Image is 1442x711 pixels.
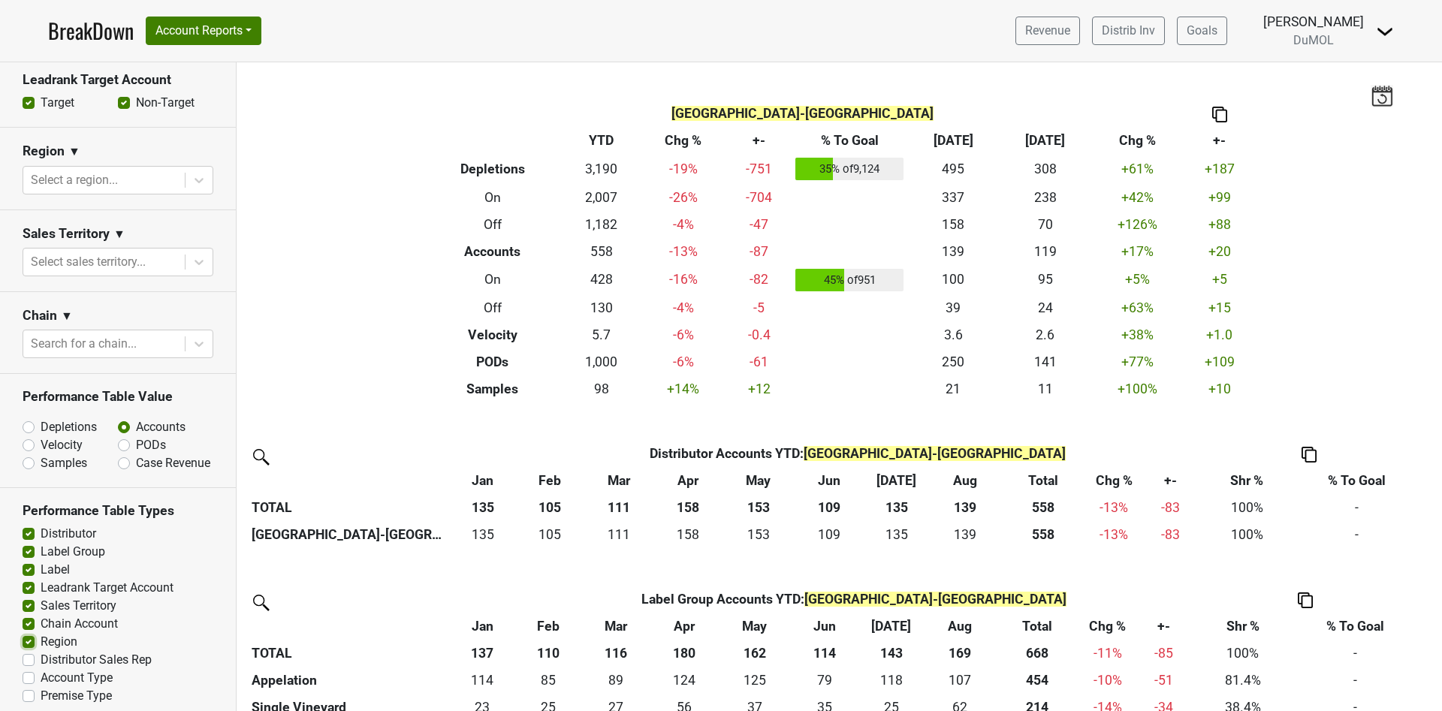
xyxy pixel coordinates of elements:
label: Sales Territory [41,597,116,615]
span: -85 [1154,646,1173,661]
td: +187 [1183,154,1256,184]
span: [GEOGRAPHIC_DATA]-[GEOGRAPHIC_DATA] [671,106,934,121]
div: [PERSON_NAME] [1263,12,1364,32]
td: 98 [563,375,640,402]
th: 135 [449,494,516,521]
th: [DATE] [907,127,999,154]
th: % To Goal: activate to sort column ascending [1295,467,1419,494]
th: Accounts [423,238,563,265]
th: Jun: activate to sort column ascending [795,467,862,494]
label: Chain Account [41,615,118,633]
img: Copy to clipboard [1298,592,1313,608]
th: 109 [795,494,862,521]
td: 111 [584,521,654,548]
td: 85 [516,667,581,694]
th: Total: activate to sort column ascending [995,613,1080,640]
td: 118 [858,667,924,694]
td: +109 [1183,348,1256,375]
h3: Chain [23,308,57,324]
h3: Leadrank Target Account [23,72,213,88]
td: 3,190 [563,154,640,184]
td: 158 [654,521,721,548]
div: 153 [725,525,792,544]
label: Leadrank Target Account [41,579,173,597]
a: Goals [1177,17,1227,45]
th: +-: activate to sort column ascending [1142,467,1199,494]
th: Distributor Accounts YTD : [517,440,1199,467]
th: 111 [584,494,654,521]
div: 158 [658,525,718,544]
td: +77 % [1091,348,1183,375]
h3: Performance Table Types [23,503,213,519]
td: 153 [721,521,795,548]
th: Samples [423,375,563,402]
td: 308 [1000,154,1091,184]
th: +-: activate to sort column ascending [1136,613,1193,640]
td: +42 % [1091,184,1183,211]
th: 137 [449,640,515,667]
td: 11 [1000,375,1091,402]
th: Velocity [423,321,563,348]
td: -87 [726,238,792,265]
td: +61 % [1091,154,1183,184]
td: +38 % [1091,321,1183,348]
th: Chg % [1091,127,1183,154]
span: [GEOGRAPHIC_DATA]-[GEOGRAPHIC_DATA] [804,592,1066,607]
div: 109 [799,525,859,544]
th: &nbsp;: activate to sort column ascending [248,467,449,494]
th: Jul: activate to sort column ascending [858,613,924,640]
div: 89 [585,670,647,690]
label: Label Group [41,543,105,561]
td: 89 [581,667,651,694]
th: On [423,265,563,295]
h3: Performance Table Value [23,389,213,405]
th: Chg %: activate to sort column ascending [1080,613,1136,640]
a: BreakDown [48,15,134,47]
th: Jan: activate to sort column ascending [449,467,516,494]
td: - [1293,667,1417,694]
th: Depletions [423,154,563,184]
span: -83 [1161,500,1180,515]
td: 114 [449,667,515,694]
th: 143 [858,640,924,667]
td: -82 [726,265,792,295]
td: 135 [449,521,516,548]
div: -83 [1145,525,1196,544]
th: Aug: activate to sort column ascending [930,467,1000,494]
th: TOTAL [248,494,449,521]
td: -6 % [640,321,726,348]
td: +17 % [1091,238,1183,265]
td: 5.7 [563,321,640,348]
label: Target [41,94,74,112]
td: 70 [1000,211,1091,238]
th: On [423,184,563,211]
td: 100% [1199,494,1295,521]
td: -13 % [640,238,726,265]
th: YTD [563,127,640,154]
th: Aug: activate to sort column ascending [925,613,995,640]
label: Account Type [41,669,113,687]
td: 141 [1000,348,1091,375]
td: +63 % [1091,294,1183,321]
div: 454 [998,670,1075,690]
td: +20 [1183,238,1256,265]
label: Distributor Sales Rep [41,651,152,669]
th: 105 [517,494,584,521]
td: +5 % [1091,265,1183,295]
th: 162 [717,640,792,667]
th: Jun: activate to sort column ascending [792,613,858,640]
td: 124 [651,667,717,694]
th: Apr: activate to sort column ascending [654,467,721,494]
th: Chg %: activate to sort column ascending [1086,467,1142,494]
th: Label Group Accounts YTD : [516,586,1193,613]
label: Velocity [41,436,83,454]
th: % To Goal: activate to sort column ascending [1293,613,1417,640]
div: 79 [795,670,855,690]
th: May: activate to sort column ascending [717,613,792,640]
th: Feb: activate to sort column ascending [516,613,581,640]
div: 558 [1004,525,1083,544]
label: Label [41,561,70,579]
th: 116 [581,640,651,667]
td: 2.6 [1000,321,1091,348]
th: Mar: activate to sort column ascending [584,467,654,494]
